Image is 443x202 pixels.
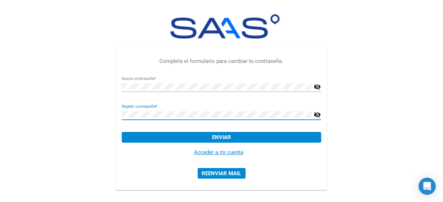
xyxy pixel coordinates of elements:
mat-icon: visibility_off [314,83,321,91]
a: Acceder a mi cuenta [194,149,243,156]
span: Enviar [212,134,231,141]
p: Completa el formulario para cambiar tu contraseña. [122,57,321,65]
div: Open Intercom Messenger [419,178,436,195]
span: Reenviar mail [202,170,241,177]
button: Enviar [122,132,321,143]
button: Reenviar mail [198,168,246,179]
mat-icon: visibility_off [314,110,321,119]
